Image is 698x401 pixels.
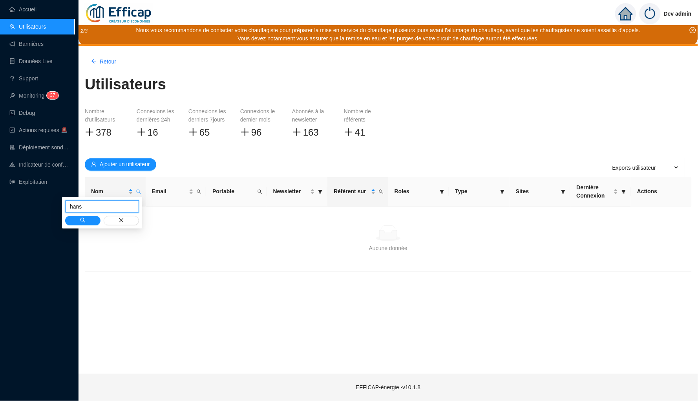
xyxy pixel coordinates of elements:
[136,189,141,194] span: search
[621,189,626,194] span: filter
[690,27,696,33] span: close-circle
[91,187,127,196] span: Nom
[356,384,421,390] span: EFFICAP-énergie - v10.1.8
[119,218,124,223] span: close
[612,160,656,176] span: Exports utilisateur
[664,1,692,26] span: Dev admin
[640,3,661,24] img: power
[318,189,323,194] span: filter
[85,177,146,207] th: Nom
[9,41,44,47] a: notificationBannières
[499,186,506,197] span: filter
[85,127,94,137] span: plus
[9,179,47,185] a: slidersExploitation
[9,127,15,133] span: check-square
[9,110,35,116] a: codeDebug
[50,93,53,98] span: 3
[273,187,309,196] span: Newsletter
[377,186,385,197] span: search
[197,189,201,194] span: search
[9,58,53,64] a: databaseDonnées Live
[195,186,203,197] span: search
[516,187,558,196] span: Sites
[619,7,633,21] span: home
[136,34,641,43] div: Vous devez notamment vous assurer que la remise en eau et les purges de votre circuit de chauffag...
[631,177,692,207] th: Actions
[292,127,301,137] span: plus
[500,189,505,194] span: filter
[100,160,150,169] span: Ajouter un utilisateur
[344,107,383,124] div: Nombre de référents
[53,93,55,98] span: 7
[559,186,567,197] span: filter
[9,6,37,13] a: homeAccueil
[395,187,437,196] span: Roles
[561,189,566,194] span: filter
[188,107,228,124] div: Connexions les derniers 7jours
[256,186,264,197] span: search
[455,187,497,196] span: Type
[85,55,122,68] button: Retour
[9,24,46,30] a: teamUtilisateurs
[188,127,198,137] span: plus
[137,107,176,124] div: Connexions les dernières 24h
[9,75,38,82] a: questionSupport
[577,183,612,200] span: Dernière Connexion
[85,76,166,94] h1: Utilisateurs
[316,186,324,197] span: filter
[137,127,146,137] span: plus
[570,177,631,207] th: Dernière Connexion
[146,177,206,207] th: Email
[80,218,86,223] span: search
[9,144,69,151] a: clusterDéploiement sondes
[199,127,210,138] span: 65
[9,161,69,168] a: heat-mapIndicateur de confort
[212,187,254,196] span: Portable
[9,93,56,99] a: monitorMonitoring37
[152,187,188,196] span: Email
[94,244,682,252] div: Aucune donnée
[440,189,444,194] span: filter
[148,127,158,138] span: 16
[327,177,388,207] th: Référent sur
[438,186,446,197] span: filter
[355,127,365,138] span: 41
[620,182,628,201] span: filter
[334,187,369,196] span: Référent sur
[96,127,111,138] span: 378
[80,28,88,34] i: 2 / 3
[267,177,328,207] th: Newsletter
[603,158,685,177] ul: Export
[91,58,97,64] span: arrow-left
[379,189,384,194] span: search
[91,161,97,167] span: user-add
[85,107,124,124] div: Nombre d'utilisateurs
[303,127,319,138] span: 163
[135,186,143,197] span: search
[240,127,250,137] span: plus
[258,189,262,194] span: search
[292,107,331,124] div: Abonnés à la newsletter
[240,107,280,124] div: Connexions le dernier mois
[251,127,262,138] span: 96
[47,92,58,99] sup: 37
[100,58,116,66] span: Retour
[344,127,353,137] span: plus
[136,26,641,34] div: Nous vous recommandons de contacter votre chauffagiste pour préparer la mise en service du chauff...
[85,158,156,171] button: Ajouter un utilisateur
[19,127,68,133] span: Actions requises 🚨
